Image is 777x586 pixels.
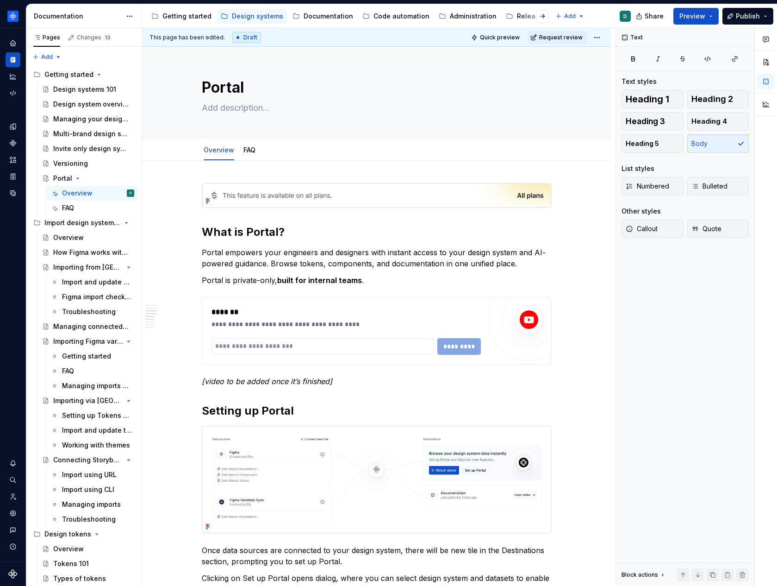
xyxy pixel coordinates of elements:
[38,260,138,275] a: Importing from [GEOGRAPHIC_DATA]
[53,396,123,405] div: Importing via [GEOGRAPHIC_DATA]
[47,423,138,438] a: Import and update tokens
[47,378,138,393] a: Managing imports and the plugin
[53,544,84,554] div: Overview
[47,408,138,423] a: Setting up Tokens Studio
[38,556,138,571] a: Tokens 101
[626,95,669,104] span: Heading 1
[6,36,20,50] div: Home
[6,169,20,184] a: Storybook stories
[53,174,72,183] div: Portal
[30,527,138,542] div: Design tokens
[62,441,130,450] div: Working with themes
[622,90,684,108] button: Heading 1
[200,140,238,159] div: Overview
[622,164,654,173] div: List styles
[148,9,215,24] a: Getting started
[62,381,132,391] div: Managing imports and the plugin
[539,34,583,41] span: Request review
[62,277,132,287] div: Import and update content
[62,411,132,420] div: Setting up Tokens Studio
[691,117,727,126] span: Heading 4
[38,393,138,408] a: Importing via [GEOGRAPHIC_DATA]
[200,76,550,99] textarea: Portal
[202,183,551,208] img: a1ce6df4-4fd4-4d0b-965a-c1d29ae89b15.png
[53,248,130,257] div: How Figma works with Supernova
[722,8,773,25] button: Publish
[6,456,20,471] button: Notifications
[622,177,684,195] button: Numbered
[47,482,138,497] a: Import using CLI
[626,117,665,126] span: Heading 3
[736,12,760,21] span: Publish
[7,11,19,22] img: 87691e09-aac2-46b6-b153-b9fe4eb63333.png
[62,485,114,494] div: Import using CLI
[6,523,20,537] div: Contact support
[202,377,332,386] em: [video to be added once it’s finished]
[53,159,88,168] div: Versioning
[622,220,684,238] button: Callout
[47,512,138,527] a: Troubleshooting
[53,322,130,331] div: Managing connected Figma files
[38,112,138,126] a: Managing your design system
[103,34,112,41] span: 13
[53,129,130,139] div: Multi-brand design systems
[77,34,112,41] div: Changes
[6,86,20,101] a: Code automation
[47,349,138,364] a: Getting started
[450,12,497,21] div: Administration
[38,141,138,156] a: Invite only design systems
[304,12,353,21] div: Documentation
[277,276,362,285] strong: built for internal teams
[30,50,64,63] button: Add
[232,12,283,21] div: Design systems
[289,9,357,24] a: Documentation
[62,426,132,435] div: Import and update tokens
[243,146,255,154] a: FAQ
[53,114,130,124] div: Managing your design system
[691,182,727,191] span: Bulleted
[687,90,749,108] button: Heading 2
[623,13,627,20] div: D
[8,569,18,579] svg: Supernova Logo
[6,473,20,487] button: Search ⌘K
[6,489,20,504] a: Invite team
[687,177,749,195] button: Bulleted
[373,12,429,21] div: Code automation
[204,146,234,154] a: Overview
[622,568,666,581] div: Block actions
[6,52,20,67] div: Documentation
[502,9,551,24] a: Releases
[217,9,287,24] a: Design systems
[38,319,138,334] a: Managing connected Figma files
[162,12,211,21] div: Getting started
[148,7,551,25] div: Page tree
[38,334,138,349] a: Importing Figma variables
[6,506,20,521] a: Settings
[30,215,138,230] div: Import design system data
[6,69,20,84] a: Analytics
[44,218,121,227] div: Import design system data
[687,112,749,131] button: Heading 4
[202,545,552,567] p: Once data sources are connected to your design system, there will be new tile in the Destinations...
[38,126,138,141] a: Multi-brand design systems
[62,189,93,198] div: Overview
[62,352,111,361] div: Getting started
[62,515,116,524] div: Troubleshooting
[30,67,138,82] div: Getting started
[622,112,684,131] button: Heading 3
[130,189,131,198] div: D
[240,140,259,159] div: FAQ
[6,136,20,151] a: Components
[33,34,60,41] div: Pages
[47,364,138,378] a: FAQ
[47,467,138,482] a: Import using URL
[202,275,552,286] p: Portal is private-only, .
